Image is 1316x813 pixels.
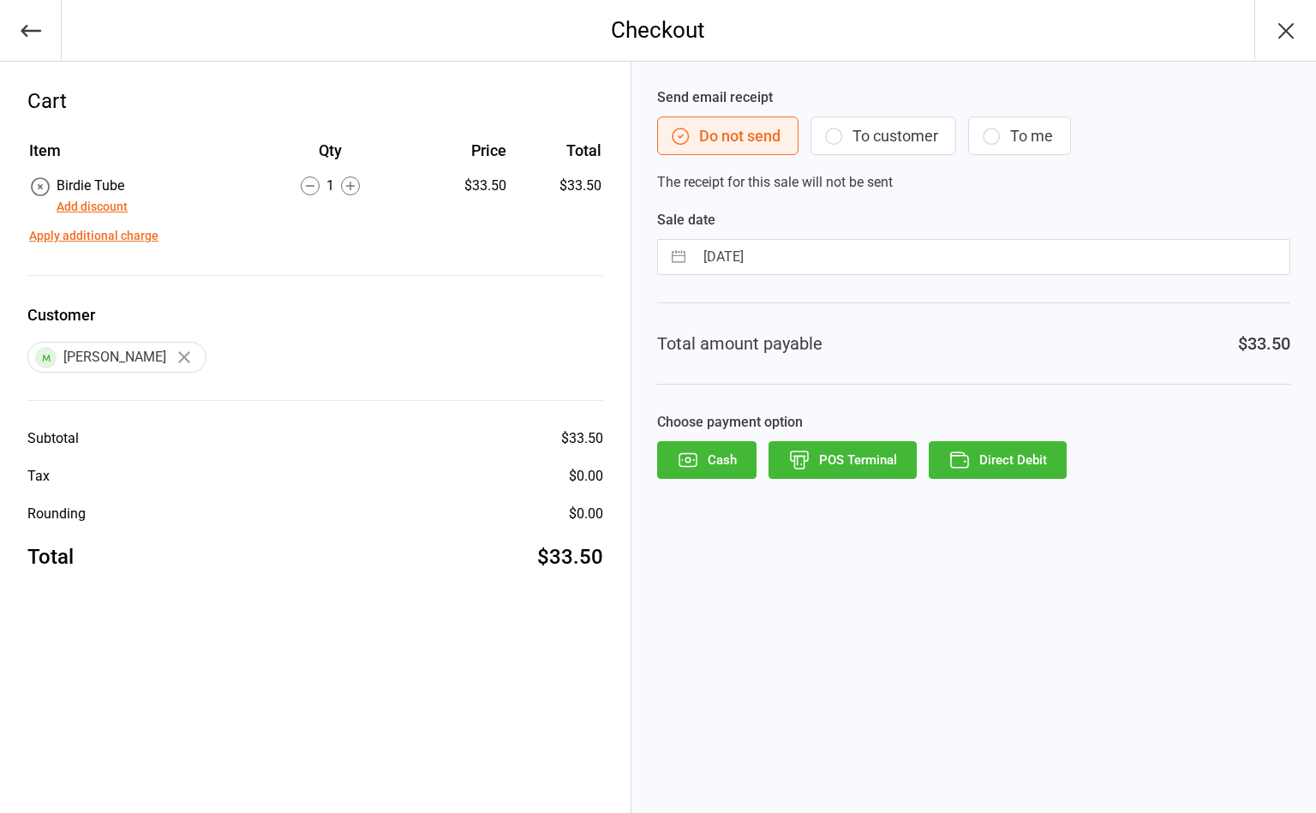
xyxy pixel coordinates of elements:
label: Customer [27,303,603,326]
div: Total [27,541,74,572]
td: $33.50 [513,176,601,217]
div: [PERSON_NAME] [27,342,206,373]
div: Cart [27,86,603,117]
div: $33.50 [561,428,603,449]
div: Rounding [27,504,86,524]
th: Total [513,139,601,174]
th: Qty [248,139,410,174]
div: The receipt for this sale will not be sent [657,87,1290,193]
div: $33.50 [537,541,603,572]
button: Do not send [657,117,799,155]
span: Birdie Tube [57,177,124,194]
button: Direct Debit [929,441,1067,479]
button: Cash [657,441,757,479]
button: Apply additional charge [29,227,159,245]
th: Item [29,139,247,174]
label: Choose payment option [657,412,1290,433]
label: Sale date [657,210,1290,230]
div: $33.50 [413,176,507,196]
div: Total amount payable [657,331,822,356]
button: To customer [811,117,956,155]
label: Send email receipt [657,87,1290,108]
div: Price [413,139,507,162]
button: Add discount [57,198,128,216]
div: Subtotal [27,428,79,449]
div: 1 [248,176,410,196]
button: To me [968,117,1071,155]
div: $0.00 [569,504,603,524]
div: $0.00 [569,466,603,487]
div: $33.50 [1238,331,1290,356]
button: POS Terminal [769,441,917,479]
div: Tax [27,466,50,487]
